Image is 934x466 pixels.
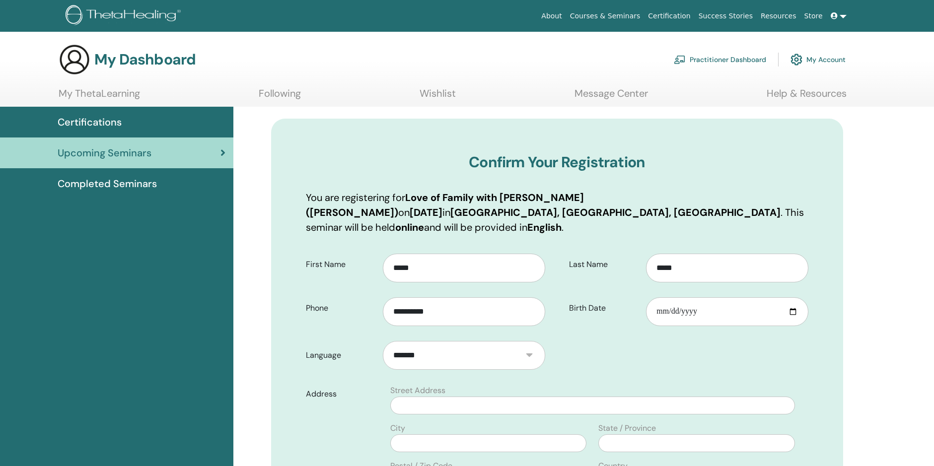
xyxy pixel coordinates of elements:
b: Love of Family with [PERSON_NAME] ([PERSON_NAME]) [306,191,584,219]
a: Help & Resources [767,87,847,107]
a: Wishlist [420,87,456,107]
label: State / Province [598,422,656,434]
a: Practitioner Dashboard [674,49,766,70]
b: [GEOGRAPHIC_DATA], [GEOGRAPHIC_DATA], [GEOGRAPHIC_DATA] [450,206,781,219]
label: Address [298,385,385,403]
img: logo.png [66,5,184,27]
span: Certifications [58,115,122,130]
label: First Name [298,255,383,274]
h3: My Dashboard [94,51,196,68]
b: [DATE] [410,206,442,219]
a: About [537,7,566,25]
img: cog.svg [790,51,802,68]
b: online [395,221,424,234]
label: Street Address [390,385,445,397]
a: Following [259,87,301,107]
label: Phone [298,299,383,318]
p: You are registering for on in . This seminar will be held and will be provided in . [306,190,808,235]
span: Completed Seminars [58,176,157,191]
a: My ThetaLearning [59,87,140,107]
a: Courses & Seminars [566,7,645,25]
img: chalkboard-teacher.svg [674,55,686,64]
a: Message Center [575,87,648,107]
img: generic-user-icon.jpg [59,44,90,75]
label: Last Name [562,255,647,274]
label: City [390,422,405,434]
a: My Account [790,49,846,70]
a: Certification [644,7,694,25]
b: English [527,221,562,234]
h3: Confirm Your Registration [306,153,808,171]
a: Store [800,7,827,25]
label: Language [298,346,383,365]
label: Birth Date [562,299,647,318]
a: Resources [757,7,800,25]
span: Upcoming Seminars [58,145,151,160]
a: Success Stories [695,7,757,25]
